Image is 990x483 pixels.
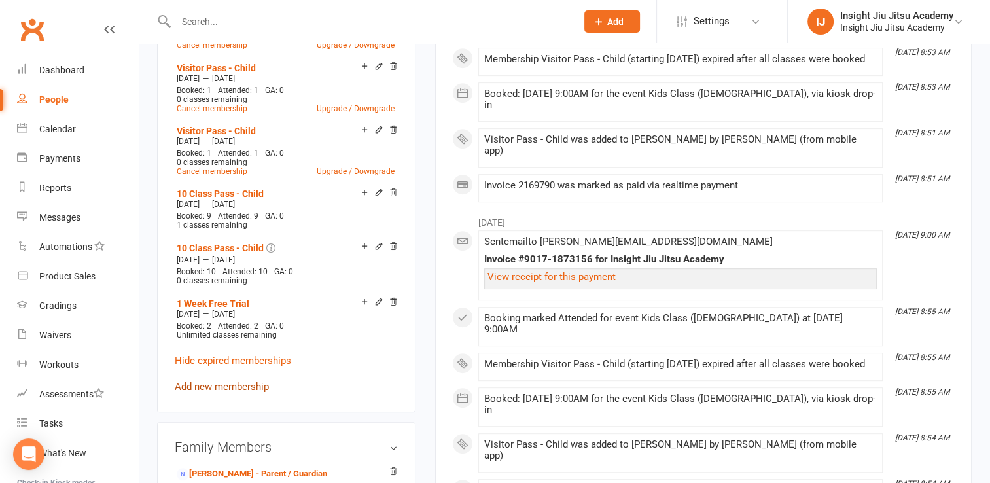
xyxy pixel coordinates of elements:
[895,433,949,442] i: [DATE] 8:54 AM
[177,63,256,73] a: Visitor Pass - Child
[177,137,200,146] span: [DATE]
[218,149,258,158] span: Attended: 1
[17,350,138,380] a: Workouts
[39,330,71,340] div: Waivers
[177,188,264,199] a: 10 Class Pass - Child
[175,355,291,367] a: Hide expired memberships
[484,180,877,191] div: Invoice 2169790 was marked as paid via realtime payment
[840,22,953,33] div: Insight Jiu Jitsu Academy
[177,95,247,104] span: 0 classes remaining
[177,74,200,83] span: [DATE]
[17,262,138,291] a: Product Sales
[484,313,877,335] div: Booking marked Attended for event Kids Class ([DEMOGRAPHIC_DATA]) at [DATE] 9:00AM
[487,271,616,283] a: View receipt for this payment
[177,467,327,481] a: [PERSON_NAME] - Parent / Guardian
[173,199,398,209] div: —
[265,86,284,95] span: GA: 0
[584,10,640,33] button: Add
[317,167,395,176] a: Upgrade / Downgrade
[39,124,76,134] div: Calendar
[317,41,395,50] a: Upgrade / Downgrade
[218,86,258,95] span: Attended: 1
[173,73,398,84] div: —
[13,438,44,470] div: Open Intercom Messenger
[218,211,258,221] span: Attended: 9
[39,359,79,370] div: Workouts
[39,418,63,429] div: Tasks
[173,309,398,319] div: —
[265,321,284,331] span: GA: 0
[452,209,955,230] li: [DATE]
[177,331,277,340] span: Unlimited classes remaining
[484,393,877,416] div: Booked: [DATE] 9:00AM for the event Kids Class ([DEMOGRAPHIC_DATA]), via kiosk drop-in
[173,136,398,147] div: —
[895,230,949,240] i: [DATE] 9:00 AM
[895,174,949,183] i: [DATE] 8:51 AM
[484,439,877,461] div: Visitor Pass - Child was added to [PERSON_NAME] by [PERSON_NAME] (from mobile app)
[212,310,235,319] span: [DATE]
[17,203,138,232] a: Messages
[177,158,247,167] span: 0 classes remaining
[17,380,138,409] a: Assessments
[39,65,84,75] div: Dashboard
[694,7,730,36] span: Settings
[177,126,256,136] a: Visitor Pass - Child
[17,291,138,321] a: Gradings
[175,381,269,393] a: Add new membership
[172,12,567,31] input: Search...
[218,321,258,331] span: Attended: 2
[212,200,235,209] span: [DATE]
[222,267,268,276] span: Attended: 10
[484,236,773,247] span: Sent email to [PERSON_NAME][EMAIL_ADDRESS][DOMAIN_NAME]
[177,149,211,158] span: Booked: 1
[177,310,200,319] span: [DATE]
[17,85,138,115] a: People
[212,137,235,146] span: [DATE]
[177,321,211,331] span: Booked: 2
[265,149,284,158] span: GA: 0
[39,271,96,281] div: Product Sales
[17,56,138,85] a: Dashboard
[173,255,398,265] div: —
[607,16,624,27] span: Add
[895,48,949,57] i: [DATE] 8:53 AM
[840,10,953,22] div: Insight Jiu Jitsu Academy
[39,241,92,252] div: Automations
[807,9,834,35] div: IJ
[177,41,247,50] a: Cancel membership
[484,359,877,370] div: Membership Visitor Pass - Child (starting [DATE]) expired after all classes were booked
[17,173,138,203] a: Reports
[177,255,200,264] span: [DATE]
[175,440,398,454] h3: Family Members
[895,353,949,362] i: [DATE] 8:55 AM
[17,409,138,438] a: Tasks
[484,88,877,111] div: Booked: [DATE] 9:00AM for the event Kids Class ([DEMOGRAPHIC_DATA]), via kiosk drop-in
[39,94,69,105] div: People
[317,104,395,113] a: Upgrade / Downgrade
[484,134,877,156] div: Visitor Pass - Child was added to [PERSON_NAME] by [PERSON_NAME] (from mobile app)
[895,82,949,92] i: [DATE] 8:53 AM
[177,243,264,253] a: 10 Class Pass - Child
[17,321,138,350] a: Waivers
[177,200,200,209] span: [DATE]
[17,144,138,173] a: Payments
[177,167,247,176] a: Cancel membership
[39,300,77,311] div: Gradings
[39,448,86,458] div: What's New
[177,221,247,230] span: 1 classes remaining
[17,232,138,262] a: Automations
[177,211,211,221] span: Booked: 9
[484,254,877,265] div: Invoice #9017-1873156 for Insight Jiu Jitsu Academy
[895,307,949,316] i: [DATE] 8:55 AM
[895,387,949,397] i: [DATE] 8:55 AM
[212,255,235,264] span: [DATE]
[177,86,211,95] span: Booked: 1
[177,104,247,113] a: Cancel membership
[484,54,877,65] div: Membership Visitor Pass - Child (starting [DATE]) expired after all classes were booked
[39,389,104,399] div: Assessments
[212,74,235,83] span: [DATE]
[39,183,71,193] div: Reports
[17,115,138,144] a: Calendar
[39,153,80,164] div: Payments
[39,212,80,223] div: Messages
